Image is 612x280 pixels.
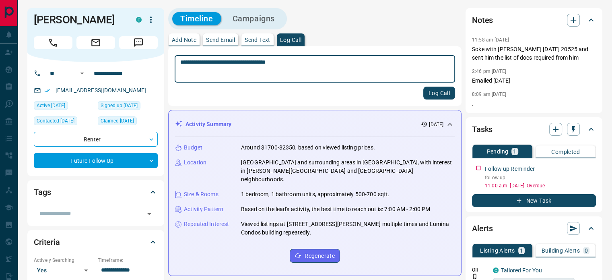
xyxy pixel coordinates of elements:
[485,174,596,181] p: follow up
[241,158,455,184] p: [GEOGRAPHIC_DATA] and surrounding areas in [GEOGRAPHIC_DATA], with interest in [PERSON_NAME][GEOG...
[34,101,94,112] div: Tue Aug 26 2025
[480,248,515,253] p: Listing Alerts
[472,45,596,62] p: Soke with [PERSON_NAME] [DATE] 20525 and sent him the list of docs required from him
[472,100,596,108] p: .
[34,13,124,26] h1: [PERSON_NAME]
[144,208,155,220] button: Open
[76,36,115,49] span: Email
[185,120,231,129] p: Activity Summary
[225,12,283,25] button: Campaigns
[493,268,499,273] div: condos.ca
[241,205,430,214] p: Based on the lead's activity, the best time to reach out is: 7:00 AM - 2:00 PM
[280,37,301,43] p: Log Call
[472,68,506,74] p: 2:46 pm [DATE]
[172,37,196,43] p: Add Note
[77,68,87,78] button: Open
[44,88,50,93] svg: Email Verified
[136,17,142,23] div: condos.ca
[241,143,375,152] p: Around $1700-$2350, based on viewed listing prices.
[119,36,158,49] span: Message
[206,37,235,43] p: Send Email
[423,87,455,100] button: Log Call
[520,248,523,253] p: 1
[472,274,478,279] svg: Push Notification Only
[290,249,340,263] button: Regenerate
[34,232,158,252] div: Criteria
[34,183,158,202] div: Tags
[472,222,493,235] h2: Alerts
[34,153,158,168] div: Future Follow Up
[585,248,588,253] p: 0
[472,10,596,30] div: Notes
[184,143,202,152] p: Budget
[486,149,508,154] p: Pending
[245,37,270,43] p: Send Text
[98,257,158,264] p: Timeframe:
[501,267,542,274] a: Tailored For You
[101,117,134,125] span: Claimed [DATE]
[175,117,455,132] div: Activity Summary[DATE]
[184,205,223,214] p: Activity Pattern
[37,102,65,110] span: Active [DATE]
[56,87,146,93] a: [EMAIL_ADDRESS][DOMAIN_NAME]
[472,37,509,43] p: 11:58 am [DATE]
[34,36,72,49] span: Call
[429,121,443,128] p: [DATE]
[542,248,580,253] p: Building Alerts
[184,158,206,167] p: Location
[241,190,389,199] p: 1 bedroom, 1 bathroom units, approximately 500-700 sqft.
[34,186,51,199] h2: Tags
[98,101,158,112] div: Sun Aug 24 2025
[98,116,158,128] div: Sun Aug 24 2025
[34,264,94,277] div: Yes
[551,149,580,155] p: Completed
[472,120,596,139] div: Tasks
[472,219,596,238] div: Alerts
[485,165,535,173] p: Follow up Reminder
[472,266,488,274] p: Off
[472,77,596,85] p: Emailed [DATE]
[34,132,158,147] div: Renter
[37,117,74,125] span: Contacted [DATE]
[472,14,493,27] h2: Notes
[485,182,596,189] p: 11:00 a.m. [DATE] - Overdue
[34,236,60,249] h2: Criteria
[513,149,516,154] p: 1
[472,91,506,97] p: 8:09 am [DATE]
[184,220,229,228] p: Repeated Interest
[34,116,94,128] div: Mon Aug 25 2025
[241,220,455,237] p: Viewed listings at [STREET_ADDRESS][PERSON_NAME] multiple times and Lumina Condos building repeat...
[472,194,596,207] button: New Task
[101,102,138,110] span: Signed up [DATE]
[184,190,218,199] p: Size & Rooms
[172,12,221,25] button: Timeline
[472,123,492,136] h2: Tasks
[34,257,94,264] p: Actively Searching:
